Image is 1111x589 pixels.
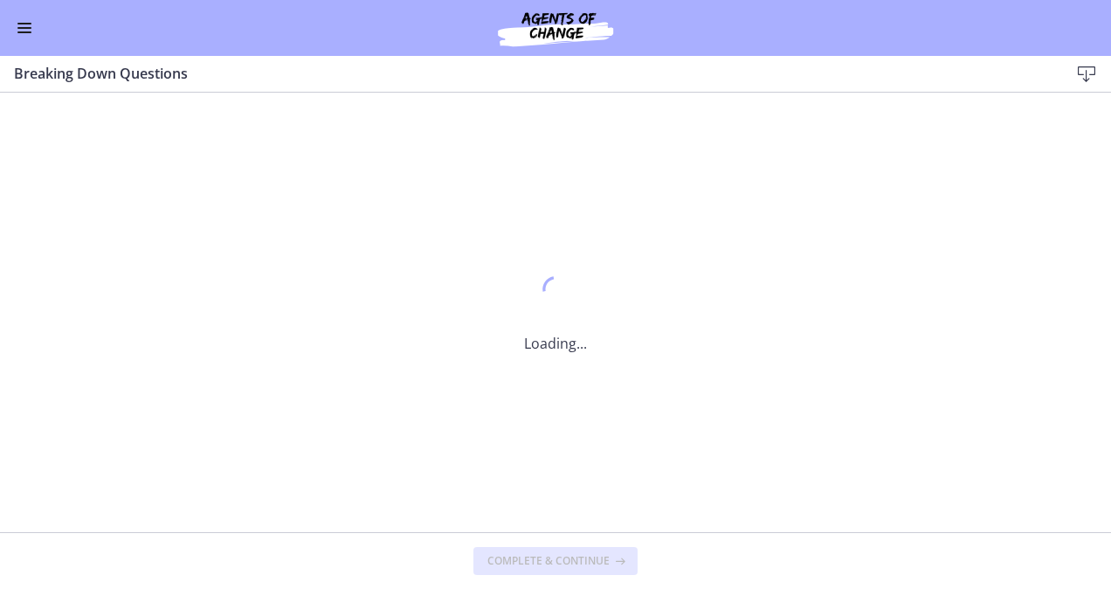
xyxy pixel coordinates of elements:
[524,272,587,312] div: 1
[14,63,1041,84] h3: Breaking Down Questions
[473,547,638,575] button: Complete & continue
[451,7,660,49] img: Agents of Change
[487,554,610,568] span: Complete & continue
[524,333,587,354] p: Loading...
[14,17,35,38] button: Enable menu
